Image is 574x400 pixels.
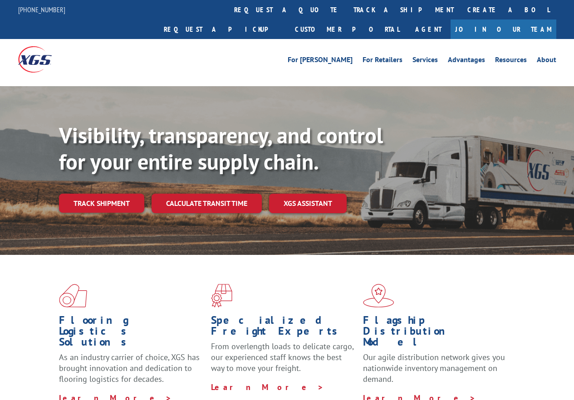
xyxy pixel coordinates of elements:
[59,194,144,213] a: Track shipment
[211,341,356,381] p: From overlength loads to delicate cargo, our experienced staff knows the best way to move your fr...
[18,5,65,14] a: [PHONE_NUMBER]
[211,382,324,392] a: Learn More >
[363,352,505,384] span: Our agile distribution network gives you nationwide inventory management on demand.
[363,315,508,352] h1: Flagship Distribution Model
[152,194,262,213] a: Calculate transit time
[412,56,438,66] a: Services
[59,315,204,352] h1: Flooring Logistics Solutions
[59,121,383,176] b: Visibility, transparency, and control for your entire supply chain.
[59,352,200,384] span: As an industry carrier of choice, XGS has brought innovation and dedication to flooring logistics...
[288,56,353,66] a: For [PERSON_NAME]
[211,315,356,341] h1: Specialized Freight Experts
[406,20,451,39] a: Agent
[537,56,556,66] a: About
[211,284,232,307] img: xgs-icon-focused-on-flooring-red
[288,20,406,39] a: Customer Portal
[59,284,87,307] img: xgs-icon-total-supply-chain-intelligence-red
[157,20,288,39] a: Request a pickup
[495,56,527,66] a: Resources
[269,194,347,213] a: XGS ASSISTANT
[448,56,485,66] a: Advantages
[363,284,394,307] img: xgs-icon-flagship-distribution-model-red
[451,20,556,39] a: Join Our Team
[363,56,402,66] a: For Retailers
